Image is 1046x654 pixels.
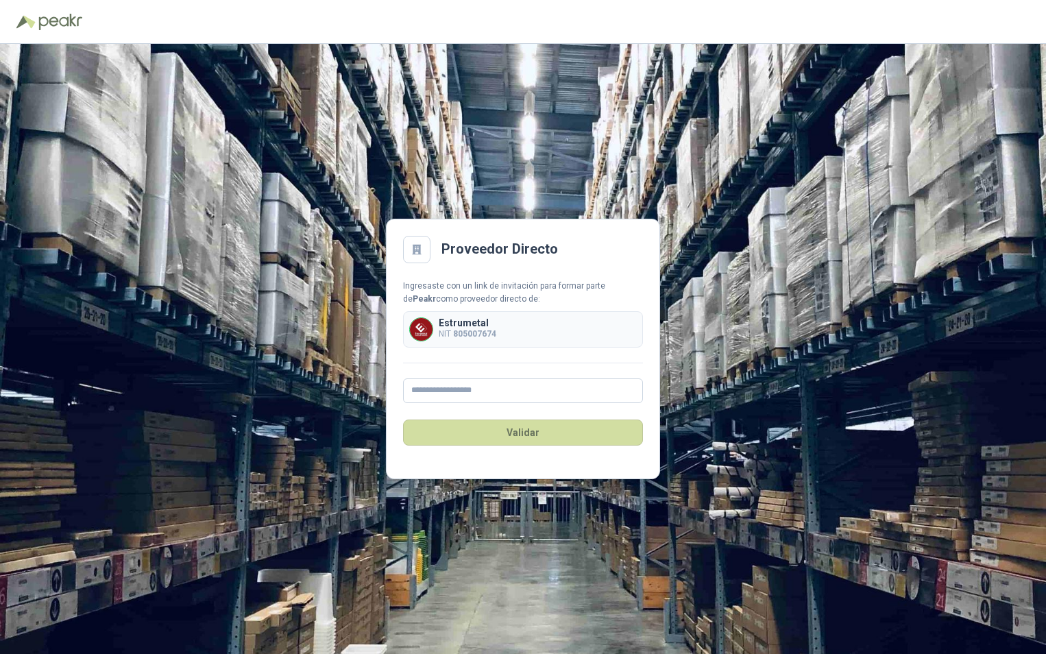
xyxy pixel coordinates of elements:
[439,328,496,341] p: NIT
[16,15,36,29] img: Logo
[413,294,436,304] b: Peakr
[441,239,558,260] h2: Proveedor Directo
[403,420,643,446] button: Validar
[403,280,643,306] div: Ingresaste con un link de invitación para formar parte de como proveedor directo de:
[453,329,496,339] b: 805007674
[439,318,496,328] p: Estrumetal
[38,14,82,30] img: Peakr
[410,318,433,341] img: Company Logo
